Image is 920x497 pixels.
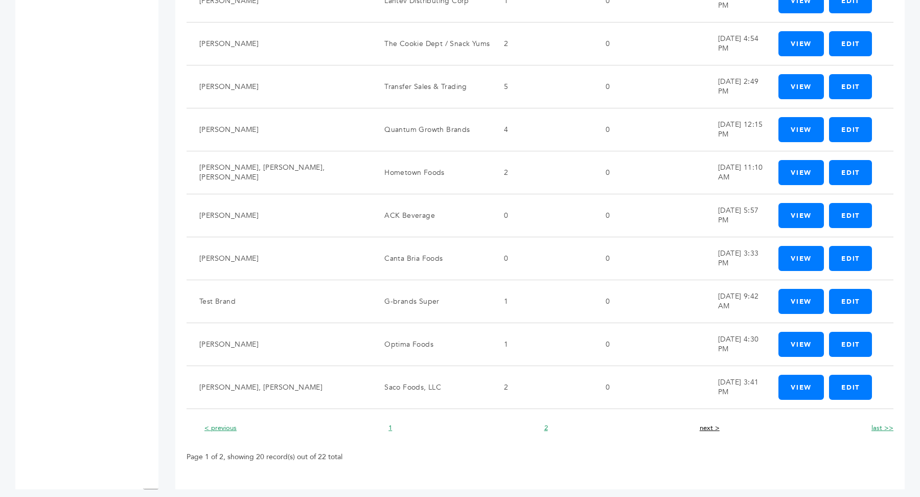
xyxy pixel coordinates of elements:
[778,332,824,357] a: View
[593,65,705,108] td: 0
[705,237,766,280] td: [DATE] 3:33 PM
[829,31,872,56] a: Edit
[778,31,824,56] a: View
[491,237,593,280] td: 0
[705,108,766,151] td: [DATE] 12:15 PM
[372,194,491,237] td: ACK Beverage
[705,280,766,323] td: [DATE] 9:42 AM
[372,237,491,280] td: Canta Bria Foods
[187,280,372,323] td: Test Brand
[778,160,824,185] a: View
[187,194,372,237] td: [PERSON_NAME]
[372,22,491,65] td: The Cookie Dept / Snack Yums
[829,332,872,357] a: Edit
[372,366,491,409] td: Saco Foods, LLC
[778,74,824,99] a: View
[829,289,872,314] a: Edit
[778,246,824,271] a: View
[491,323,593,366] td: 1
[372,151,491,194] td: Hometown Foods
[187,323,372,366] td: [PERSON_NAME]
[593,237,705,280] td: 0
[593,151,705,194] td: 0
[491,194,593,237] td: 0
[491,280,593,323] td: 1
[593,22,705,65] td: 0
[491,22,593,65] td: 2
[705,151,766,194] td: [DATE] 11:10 AM
[593,366,705,409] td: 0
[778,203,824,228] a: View
[187,65,372,108] td: [PERSON_NAME]
[187,451,893,463] p: Page 1 of 2, showing 20 record(s) out of 22 total
[705,194,766,237] td: [DATE] 5:57 PM
[705,366,766,409] td: [DATE] 3:41 PM
[544,423,548,433] a: 2
[829,246,872,271] a: Edit
[187,366,372,409] td: [PERSON_NAME], [PERSON_NAME]
[705,65,766,108] td: [DATE] 2:49 PM
[593,323,705,366] td: 0
[829,375,872,400] a: Edit
[829,160,872,185] a: Edit
[388,423,392,433] a: 1
[491,108,593,151] td: 4
[700,423,720,433] a: next >
[187,108,372,151] td: [PERSON_NAME]
[491,151,593,194] td: 2
[372,108,491,151] td: Quantum Growth Brands
[372,323,491,366] td: Optima Foods
[778,289,824,314] a: View
[871,423,893,433] a: last >>
[829,203,872,228] a: Edit
[187,151,372,194] td: [PERSON_NAME], [PERSON_NAME], [PERSON_NAME]
[705,22,766,65] td: [DATE] 4:54 PM
[187,237,372,280] td: [PERSON_NAME]
[593,194,705,237] td: 0
[829,117,872,142] a: Edit
[593,108,705,151] td: 0
[204,423,237,433] a: < previous
[593,280,705,323] td: 0
[372,65,491,108] td: Transfer Sales & Trading
[705,323,766,366] td: [DATE] 4:30 PM
[187,22,372,65] td: [PERSON_NAME]
[372,280,491,323] td: G-brands Super
[491,65,593,108] td: 5
[829,74,872,99] a: Edit
[491,366,593,409] td: 2
[778,117,824,142] a: View
[778,375,824,400] a: View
